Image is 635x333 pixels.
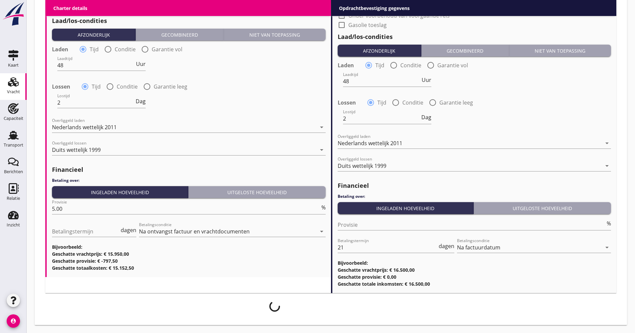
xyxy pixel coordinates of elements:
label: Garantie leeg [439,99,473,106]
div: Relatie [7,196,20,200]
span: Uur [136,61,146,67]
i: account_circle [7,314,20,328]
h3: Bijvoorbeeld: [338,259,611,266]
div: Gecombineerd [138,31,221,38]
div: Ingeladen hoeveelheid [340,205,471,212]
h3: Bijvoorbeeld: [52,243,326,250]
div: dagen [119,227,136,233]
input: Laadtijd [57,60,135,71]
div: dagen [437,243,454,249]
label: Garantie leeg [154,83,187,90]
button: Afzonderlijk [338,45,421,57]
div: Ingeladen hoeveelheid [55,189,185,196]
h3: Geschatte provisie: € 0,00 [338,273,611,280]
input: Provisie [338,219,606,230]
h3: Geschatte totale inkomsten: € 16.500,00 [338,280,611,287]
button: Gecombineerd [136,29,224,41]
label: Gasolie toeslag [63,6,101,12]
label: Tijd [375,62,384,69]
button: Uitgeloste hoeveelheid [474,202,611,214]
h2: Laad/los-condities [52,16,326,25]
button: Uitgeloste hoeveelheid [188,186,326,198]
h2: Laad/los-condities [338,32,611,41]
label: Stremming/ijstoeslag [348,3,402,10]
strong: Lossen [338,99,356,106]
span: Dag [136,99,146,104]
div: Gecombineerd [424,47,506,54]
label: Garantie vol [437,62,468,69]
label: Conditie [117,83,138,90]
label: Conditie [402,99,423,106]
div: Nederlands wettelijk 2011 [52,124,117,130]
div: Uitgeloste hoeveelheid [191,189,323,196]
div: Duits wettelijk 1999 [52,147,101,153]
i: arrow_drop_down [603,162,611,170]
h3: Geschatte totaalkosten: € 15.152,50 [52,264,326,271]
label: Tijd [90,46,99,53]
i: arrow_drop_down [603,243,611,251]
div: Transport [4,143,23,147]
h3: Geschatte provisie: € -797,50 [52,257,326,264]
span: Uur [422,77,431,83]
input: Lostijd [343,113,420,124]
i: arrow_drop_down [318,146,326,154]
input: Betalingstermijn [338,242,438,253]
input: Laadtijd [343,76,420,87]
div: Capaciteit [4,116,23,121]
label: Conditie [115,46,136,53]
img: logo-small.a267ee39.svg [1,2,25,26]
label: Conditie [400,62,421,69]
h3: Geschatte vrachtprijs: € 16.500,00 [338,266,611,273]
input: Betalingstermijn [52,226,119,237]
div: Uitgeloste hoeveelheid [476,205,608,212]
div: % [605,221,611,226]
strong: Laden [52,46,68,53]
button: Afzonderlijk [52,29,136,41]
button: Ingeladen hoeveelheid [52,186,188,198]
label: Onder voorbehoud van voorgaande reis [348,12,450,19]
input: Provisie [52,203,320,214]
div: Inzicht [7,223,20,227]
h2: Financieel [338,181,611,190]
input: Lostijd [57,97,134,108]
strong: Laden [338,62,354,69]
div: Nederlands wettelijk 2011 [338,140,402,146]
label: Garantie vol [152,46,182,53]
h4: Betaling over: [338,193,611,199]
h2: Financieel [52,165,326,174]
label: Tijd [377,99,386,106]
div: Duits wettelijk 1999 [338,163,386,169]
div: Na factuurdatum [457,244,500,250]
div: Na ontvangst factuur en vrachtdocumenten [139,228,250,234]
i: arrow_drop_down [318,123,326,131]
label: Tijd [92,83,101,90]
button: Niet van toepassing [509,45,611,57]
div: Berichten [4,169,23,174]
div: Kaart [8,63,19,67]
button: Niet van toepassing [224,29,325,41]
h3: Geschatte vrachtprijs: € 15.950,00 [52,250,326,257]
span: Dag [421,115,431,120]
button: Ingeladen hoeveelheid [338,202,474,214]
i: arrow_drop_down [603,139,611,147]
div: Niet van toepassing [512,47,608,54]
strong: Lossen [52,83,70,90]
div: Afzonderlijk [340,47,418,54]
i: arrow_drop_down [318,227,326,235]
h4: Betaling over: [52,177,326,183]
div: Vracht [7,90,20,94]
div: Afzonderlijk [55,31,133,38]
label: Gasolie toeslag [348,22,387,28]
div: Niet van toepassing [226,31,323,38]
div: % [320,205,326,210]
button: Gecombineerd [421,45,509,57]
